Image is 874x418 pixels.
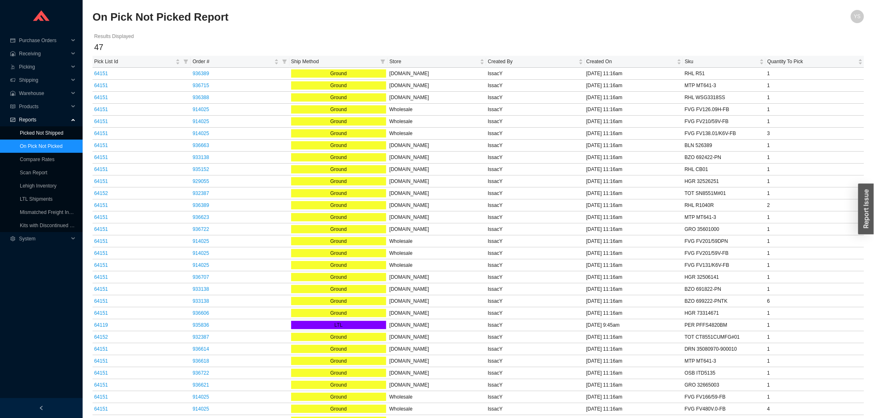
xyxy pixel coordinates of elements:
a: 64151 [94,178,108,184]
span: filter [280,56,289,67]
td: [DOMAIN_NAME] [388,367,486,379]
td: RHL WSG3318SS [683,92,766,104]
span: filter [380,59,385,64]
a: 933138 [192,154,209,160]
a: 64151 [94,238,108,244]
td: IssacY [486,247,584,259]
td: IssacY [486,343,584,355]
td: [DATE] 11:16am [584,367,683,379]
td: [DATE] 11:16am [584,307,683,319]
td: [DATE] 11:16am [584,403,683,415]
td: [DOMAIN_NAME] [388,140,486,152]
td: MTP MT641-3 [683,355,766,367]
td: Wholesale [388,235,486,247]
span: YS [854,10,861,23]
span: fund [10,117,16,122]
td: 1 [766,223,864,235]
th: Store sortable [388,56,486,68]
a: 64151 [94,346,108,352]
td: IssacY [486,188,584,199]
td: [DOMAIN_NAME] [388,80,486,92]
div: Ground [291,405,386,413]
a: 936389 [192,202,209,208]
th: Sku sortable [683,56,766,68]
a: 932387 [192,334,209,340]
td: 1 [766,283,864,295]
a: 64151 [94,370,108,376]
a: Mismatched Freight Invoices [20,209,83,215]
td: [DOMAIN_NAME] [388,152,486,164]
td: 1 [766,211,864,223]
td: [DOMAIN_NAME] [388,307,486,319]
div: Ground [291,285,386,293]
a: 914025 [192,238,209,244]
td: HGR 73314671 [683,307,766,319]
td: [DATE] 11:16am [584,235,683,247]
a: 64151 [94,166,108,172]
span: Created On [587,57,675,66]
td: IssacY [486,199,584,211]
span: Created By [488,57,577,66]
span: Warehouse [19,87,69,100]
td: IssacY [486,379,584,391]
th: Created On sortable [585,56,683,68]
a: 932387 [192,190,209,196]
td: RHL CB01 [683,164,766,176]
span: Quantity To Pick [767,57,856,66]
td: 3 [766,128,864,140]
td: 1 [766,259,864,271]
a: 64151 [94,310,108,316]
div: Ground [291,237,386,245]
td: FVG FV126.09H-FB [683,104,766,116]
th: Pick List Id sortable [93,56,191,68]
td: [DOMAIN_NAME] [388,223,486,235]
a: 936722 [192,370,209,376]
td: [DATE] 11:16am [584,295,683,307]
td: [DATE] 11:16am [584,68,683,80]
td: 1 [766,343,864,355]
th: Quantity To Pick sortable [766,56,864,68]
td: [DATE] 11:16am [584,379,683,391]
a: 936606 [192,310,209,316]
a: 64151 [94,107,108,112]
span: Order # [192,57,272,66]
td: IssacY [486,128,584,140]
span: filter [379,56,387,67]
td: 1 [766,235,864,247]
td: [DOMAIN_NAME] [388,379,486,391]
td: 1 [766,104,864,116]
a: 64151 [94,250,108,256]
td: [DATE] 11:16am [584,152,683,164]
td: RHL R51 [683,68,766,80]
td: 1 [766,319,864,331]
td: [DATE] 11:16am [584,391,683,403]
td: 1 [766,80,864,92]
a: 64151 [94,298,108,304]
td: [DATE] 11:16am [584,128,683,140]
td: IssacY [486,367,584,379]
td: [DATE] 11:16am [584,199,683,211]
td: [DOMAIN_NAME] [388,199,486,211]
td: [DATE] 11:16am [584,355,683,367]
div: Ground [291,273,386,281]
a: 936621 [192,382,209,388]
div: Ground [291,117,386,126]
td: IssacY [486,211,584,223]
a: 914025 [192,107,209,112]
td: 1 [766,271,864,283]
span: Ship Method [291,57,377,66]
a: 936623 [192,214,209,220]
a: 64151 [94,262,108,268]
a: 936614 [192,346,209,352]
a: 914025 [192,262,209,268]
td: 1 [766,391,864,403]
a: 936722 [192,226,209,232]
td: [DOMAIN_NAME] [388,343,486,355]
td: IssacY [486,283,584,295]
td: [DATE] 11:16am [584,188,683,199]
span: Shipping [19,74,69,87]
td: [DATE] 11:16am [584,92,683,104]
td: RHL R1040R [683,199,766,211]
td: 6 [766,295,864,307]
span: Sku [685,57,758,66]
